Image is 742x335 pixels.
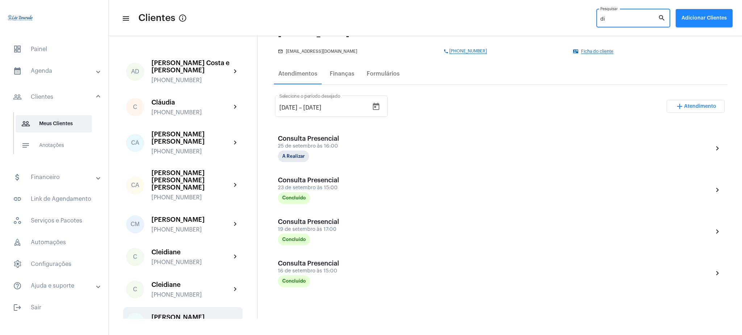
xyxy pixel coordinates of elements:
[367,71,400,77] div: Formulários
[13,93,22,101] mat-icon: sidenav icon
[151,249,231,256] div: Cleidiane
[13,173,97,182] mat-panel-title: Financeiro
[13,238,22,247] span: sidenav icon
[126,98,144,116] div: C
[713,144,722,153] mat-icon: chevron_right
[676,9,733,27] button: Adicionar Clientes
[7,212,101,229] span: Serviços e Pacotes
[21,141,30,150] mat-icon: sidenav icon
[231,103,240,111] mat-icon: chevron_right
[231,181,240,190] mat-icon: chevron_right
[13,281,97,290] mat-panel-title: Ajuda e suporte
[13,45,22,54] span: sidenav icon
[13,173,22,182] mat-icon: sidenav icon
[581,49,613,54] span: Ficha do cliente
[13,67,97,75] mat-panel-title: Agenda
[7,234,101,251] span: Automações
[658,14,667,22] mat-icon: search
[279,105,297,111] input: Data de início
[126,215,144,233] div: CM
[151,169,231,191] div: [PERSON_NAME] [PERSON_NAME] [PERSON_NAME]
[443,49,449,54] mat-icon: phone
[278,227,350,232] div: 19 de setembro às 17:00
[13,260,22,268] span: sidenav icon
[151,292,231,298] div: [PHONE_NUMBER]
[600,17,658,22] input: Pesquisar
[151,77,231,84] div: [PHONE_NUMBER]
[126,313,144,331] div: DR
[278,135,350,142] div: Consulta Presencial
[151,259,231,266] div: [PHONE_NUMBER]
[278,144,350,149] div: 25 de setembro às 16:00
[4,62,108,80] mat-expansion-panel-header: sidenav iconAgenda
[231,139,240,147] mat-icon: chevron_right
[7,41,101,58] span: Painel
[231,318,240,326] mat-icon: chevron_right
[16,137,92,154] span: Anotações
[299,105,302,111] span: –
[151,109,231,116] div: [PHONE_NUMBER]
[303,105,347,111] input: Data do fim
[286,49,357,54] span: [EMAIL_ADDRESS][DOMAIN_NAME]
[151,314,231,321] div: [PERSON_NAME]
[278,275,310,287] mat-chip: Concluído
[13,67,22,75] mat-icon: sidenav icon
[713,186,722,194] mat-icon: chevron_right
[369,99,383,114] button: Open calendar
[4,169,108,186] mat-expansion-panel-header: sidenav iconFinanceiro
[573,49,579,54] mat-icon: contact_mail
[449,49,487,54] span: [PHONE_NUMBER]
[4,277,108,294] mat-expansion-panel-header: sidenav iconAjuda e suporte
[126,63,144,81] div: AD
[126,248,144,266] div: C
[7,299,101,316] span: Sair
[151,194,231,201] div: [PHONE_NUMBER]
[684,104,716,109] span: Atendimento
[278,177,350,184] div: Consulta Presencial
[713,269,722,277] mat-icon: chevron_right
[126,176,144,194] div: CA
[681,16,727,21] span: Adicionar Clientes
[126,134,144,152] div: CA
[13,93,97,101] mat-panel-title: Clientes
[178,14,187,22] mat-icon: Button that displays a tooltip when focused or hovered over
[278,49,284,54] mat-icon: mail_outline
[4,109,108,164] div: sidenav iconClientes
[151,99,231,106] div: Cláudia
[151,131,231,145] div: [PERSON_NAME] [PERSON_NAME]
[175,11,190,25] button: Button that displays a tooltip when focused or hovered over
[278,218,350,225] div: Consulta Presencial
[6,4,35,33] img: 4c910ca3-f26c-c648-53c7-1a2041c6e520.jpg
[138,12,175,24] span: Clientes
[126,280,144,298] div: C
[231,253,240,261] mat-icon: chevron_right
[278,260,350,267] div: Consulta Presencial
[122,14,129,23] mat-icon: sidenav icon
[278,185,350,191] div: 23 de setembro às 15:00
[7,190,101,208] span: Link de Agendamento
[16,115,92,132] span: Meus Clientes
[278,71,317,77] div: Atendimentos
[231,67,240,76] mat-icon: chevron_right
[713,227,722,236] mat-icon: chevron_right
[21,119,30,128] mat-icon: sidenav icon
[278,234,310,245] mat-chip: Concluído
[278,192,310,204] mat-chip: Concluído
[278,268,350,274] div: 16 de setembro às 15:00
[330,71,354,77] div: Finanças
[667,100,725,113] button: Adicionar Atendimento
[7,255,101,273] span: Configurações
[231,285,240,294] mat-icon: chevron_right
[278,150,309,162] mat-chip: A Realizar
[13,303,22,312] mat-icon: sidenav icon
[13,281,22,290] mat-icon: sidenav icon
[151,226,231,233] div: [PHONE_NUMBER]
[4,85,108,109] mat-expansion-panel-header: sidenav iconClientes
[151,281,231,288] div: Cleidiane
[231,220,240,229] mat-icon: chevron_right
[13,216,22,225] span: sidenav icon
[151,148,231,155] div: [PHONE_NUMBER]
[675,102,684,111] mat-icon: add
[151,216,231,223] div: [PERSON_NAME]
[13,195,22,203] mat-icon: sidenav icon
